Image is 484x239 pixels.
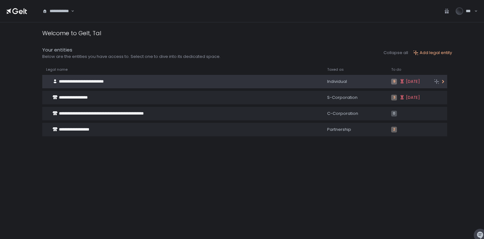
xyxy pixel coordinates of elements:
[327,67,344,72] span: Taxed as
[327,79,383,84] div: Individual
[327,95,383,100] div: S-Corporation
[391,127,397,132] span: 2
[391,95,397,100] span: 3
[327,111,383,116] div: C-Corporation
[42,46,221,54] div: Your entities
[391,79,397,84] span: 9
[413,50,452,56] button: Add legal entity
[406,95,420,100] span: [DATE]
[383,50,408,56] button: Collapse all
[327,127,383,132] div: Partnership
[391,111,397,116] span: 0
[42,29,101,37] div: Welcome to Gelt, Tal
[46,67,68,72] span: Legal name
[42,54,221,60] div: Below are the entities you have access to. Select one to dive into its dedicated space.
[406,79,420,84] span: [DATE]
[38,4,74,18] div: Search for option
[391,67,401,72] span: To do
